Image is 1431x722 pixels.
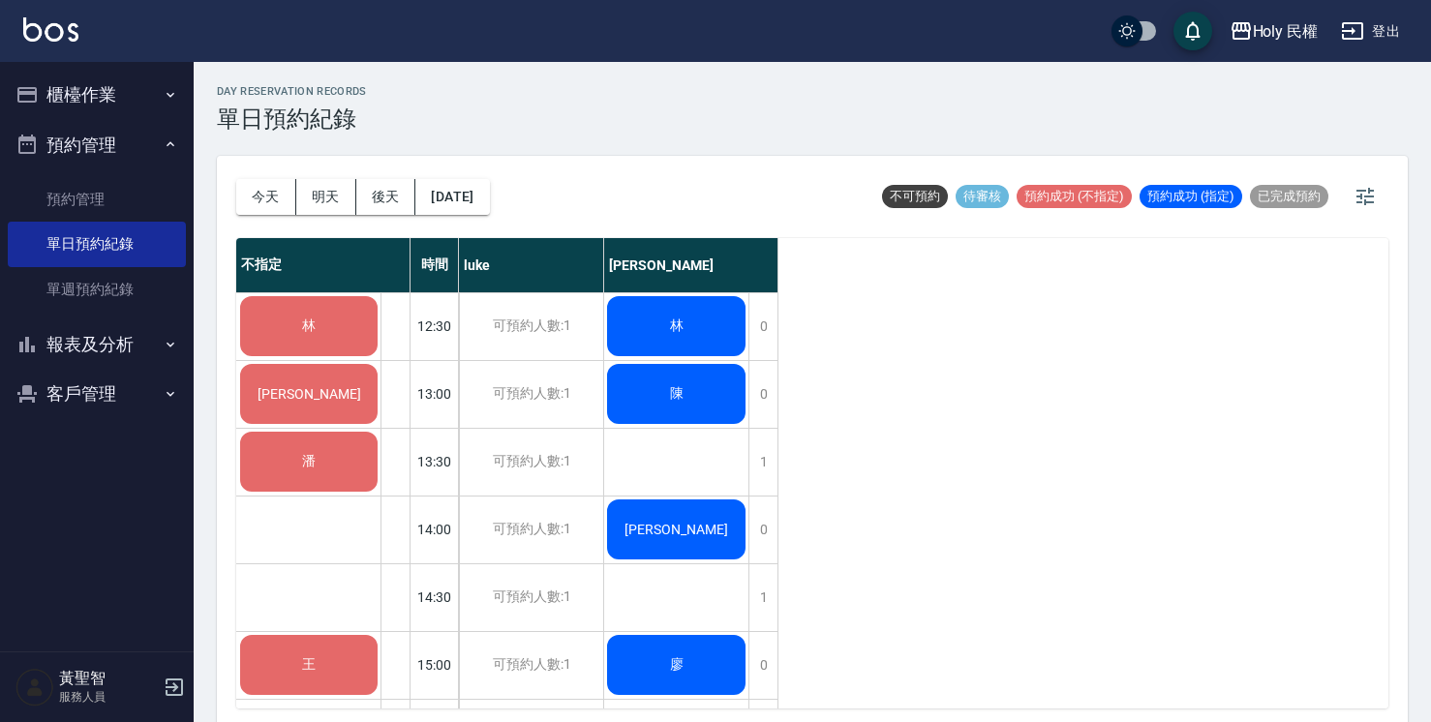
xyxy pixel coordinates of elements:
div: luke [459,238,604,292]
div: [PERSON_NAME] [604,238,778,292]
span: [PERSON_NAME] [254,386,365,402]
span: 林 [298,317,320,335]
div: 可預約人數:1 [459,293,603,360]
button: save [1173,12,1212,50]
div: 15:00 [411,631,459,699]
button: 報表及分析 [8,319,186,370]
a: 單週預約紀錄 [8,267,186,312]
div: 0 [748,632,777,699]
span: [PERSON_NAME] [621,522,732,537]
button: 客戶管理 [8,369,186,419]
button: 後天 [356,179,416,215]
h5: 黃聖智 [59,669,158,688]
a: 預約管理 [8,177,186,222]
div: 14:00 [411,496,459,563]
span: 潘 [298,453,320,470]
span: 陳 [666,385,687,403]
span: 林 [666,317,687,335]
div: 1 [748,429,777,496]
div: 可預約人數:1 [459,361,603,428]
div: 0 [748,293,777,360]
div: 時間 [411,238,459,292]
span: 王 [298,656,320,674]
div: 可預約人數:1 [459,496,603,563]
div: 12:30 [411,292,459,360]
div: 0 [748,361,777,428]
div: 可預約人數:1 [459,632,603,699]
h3: 單日預約紀錄 [217,105,367,133]
span: 預約成功 (不指定) [1017,188,1132,205]
button: [DATE] [415,179,489,215]
div: 14:30 [411,563,459,631]
h2: day Reservation records [217,85,367,98]
p: 服務人員 [59,688,158,706]
button: 今天 [236,179,296,215]
button: 櫃檯作業 [8,70,186,120]
div: 0 [748,496,777,563]
div: 可預約人數:1 [459,564,603,631]
button: 登出 [1333,14,1408,49]
div: 13:00 [411,360,459,428]
div: 1 [748,564,777,631]
div: 不指定 [236,238,411,292]
img: Logo [23,17,78,42]
button: 預約管理 [8,120,186,170]
span: 預約成功 (指定) [1140,188,1242,205]
button: 明天 [296,179,356,215]
div: 可預約人數:1 [459,429,603,496]
span: 不可預約 [882,188,948,205]
a: 單日預約紀錄 [8,222,186,266]
span: 廖 [666,656,687,674]
span: 已完成預約 [1250,188,1328,205]
span: 待審核 [956,188,1009,205]
button: Holy 民權 [1222,12,1326,51]
img: Person [15,668,54,707]
div: 13:30 [411,428,459,496]
div: Holy 民權 [1253,19,1319,44]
